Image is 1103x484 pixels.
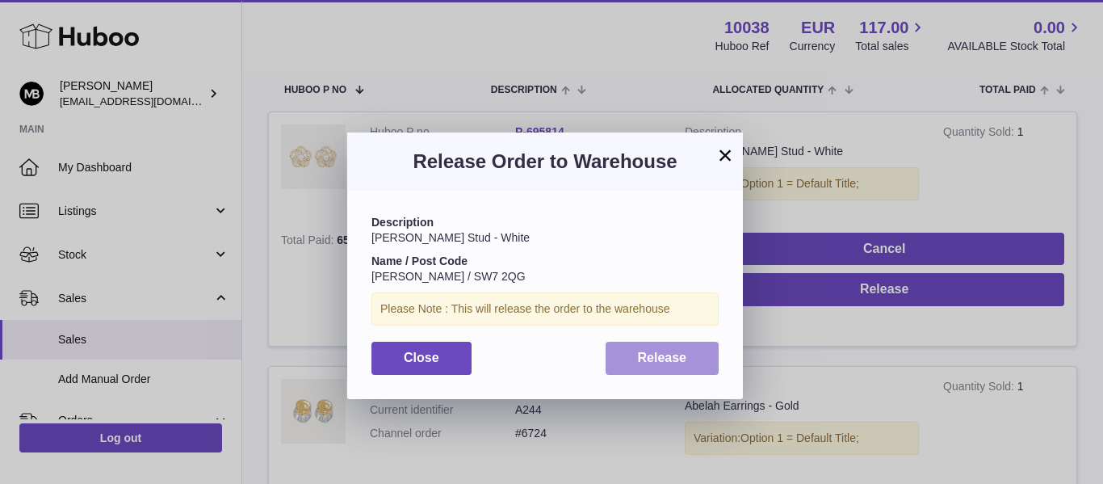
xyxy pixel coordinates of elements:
h3: Release Order to Warehouse [371,149,719,175]
span: Close [404,351,439,364]
button: × [715,145,735,165]
span: [PERSON_NAME] Stud - White [371,231,530,244]
div: Please Note : This will release the order to the warehouse [371,293,719,326]
button: Release [606,342,719,375]
strong: Description [371,216,434,229]
span: Release [638,351,687,364]
span: [PERSON_NAME] / SW7 2QG [371,270,526,283]
button: Close [371,342,472,375]
strong: Name / Post Code [371,255,468,267]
